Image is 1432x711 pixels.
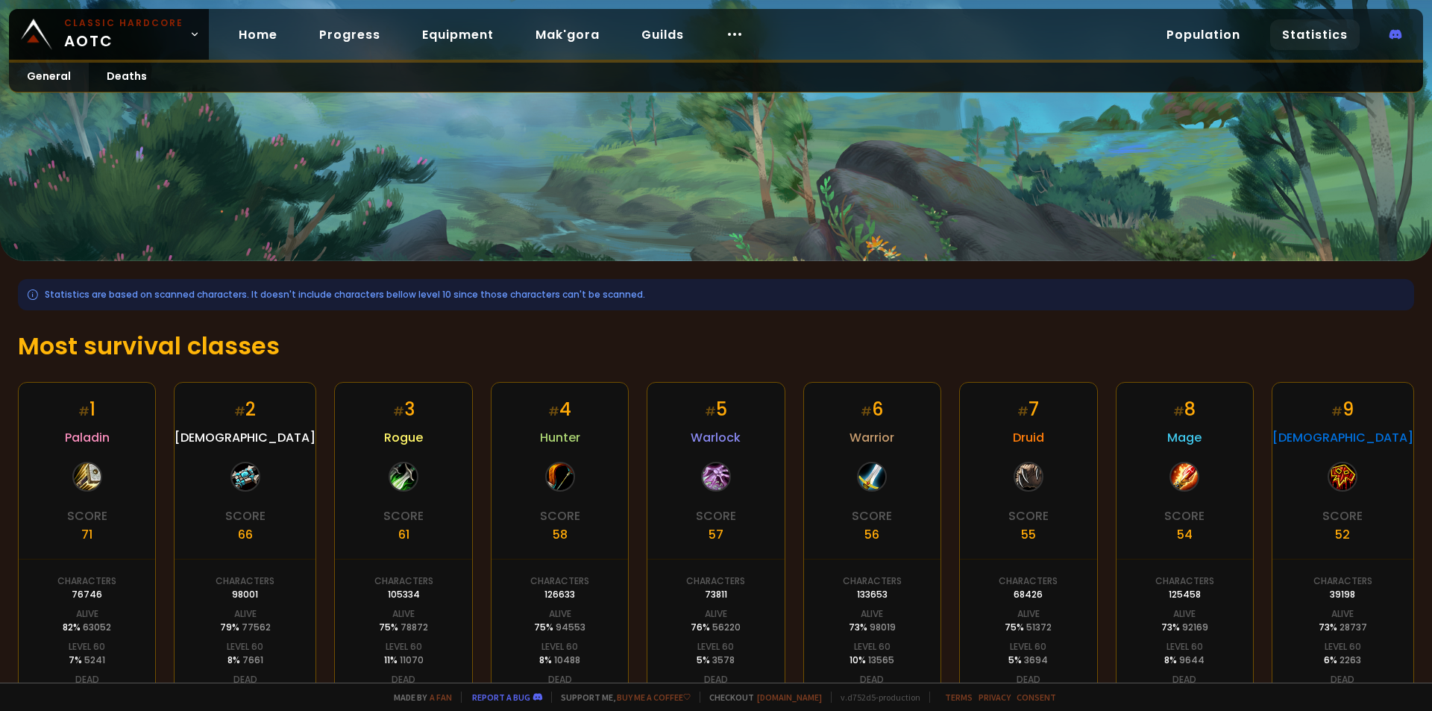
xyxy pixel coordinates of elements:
div: 58 [553,525,568,544]
div: Dead [1017,673,1040,686]
div: Score [696,507,736,525]
small: # [1331,403,1342,420]
div: Score [1008,507,1049,525]
span: 51372 [1026,621,1052,633]
div: Dead [392,673,415,686]
a: Equipment [410,19,506,50]
span: 5241 [84,654,105,666]
span: Warrior [850,428,894,447]
div: Alive [1017,607,1040,621]
a: Report a bug [472,692,530,703]
div: 11 % [384,654,424,667]
span: 3694 [1024,654,1048,666]
span: 77562 [242,621,271,633]
div: 125458 [1169,588,1201,601]
div: 73811 [705,588,727,601]
div: Characters [686,574,745,588]
div: 56 [864,525,879,544]
div: Level 60 [227,640,263,654]
div: 55 [1021,525,1036,544]
div: Score [383,507,424,525]
a: Terms [945,692,973,703]
div: Level 60 [854,640,891,654]
a: a fan [430,692,452,703]
div: 75 % [1005,621,1052,634]
span: AOTC [64,16,183,52]
small: # [78,403,89,420]
a: Consent [1017,692,1056,703]
div: Alive [861,607,883,621]
div: Alive [234,607,257,621]
span: Mage [1167,428,1202,447]
div: Alive [705,607,727,621]
small: Classic Hardcore [64,16,183,30]
span: 63052 [83,621,111,633]
a: Progress [307,19,392,50]
div: Characters [1155,574,1214,588]
div: Characters [57,574,116,588]
div: Score [225,507,266,525]
a: [DOMAIN_NAME] [757,692,822,703]
div: 73 % [849,621,896,634]
span: Druid [1013,428,1044,447]
div: 73 % [1161,621,1208,634]
div: Level 60 [1166,640,1203,654]
div: Level 60 [69,640,105,654]
span: 11070 [400,654,424,666]
div: 7 [1017,396,1039,422]
a: General [9,63,89,92]
div: Characters [216,574,274,588]
span: 94553 [556,621,585,633]
a: Deaths [89,63,165,92]
span: Rogue [384,428,423,447]
div: Score [540,507,580,525]
div: Characters [843,574,902,588]
span: Warlock [691,428,741,447]
div: 39198 [1330,588,1355,601]
small: # [234,403,245,420]
div: Dead [548,673,572,686]
div: 66 [238,525,253,544]
div: 6 % [1324,654,1361,667]
div: 8 % [227,654,263,667]
div: 8 [1173,396,1196,422]
small: # [393,403,404,420]
div: 9 [1331,396,1354,422]
div: 10 % [850,654,894,667]
div: Level 60 [1325,640,1361,654]
div: 76 % [691,621,741,634]
span: 56220 [712,621,741,633]
div: Dead [75,673,99,686]
div: Score [1164,507,1205,525]
div: 7 % [69,654,105,667]
a: Guilds [629,19,696,50]
span: 2263 [1340,654,1361,666]
div: Dead [860,673,884,686]
div: Level 60 [386,640,422,654]
div: 1 [78,396,95,422]
div: 82 % [63,621,111,634]
div: Level 60 [541,640,578,654]
div: 61 [398,525,409,544]
small: # [548,403,559,420]
div: Score [1322,507,1363,525]
div: 8 % [539,654,580,667]
span: 78872 [401,621,428,633]
div: Alive [549,607,571,621]
div: 75 % [379,621,428,634]
span: 9644 [1179,654,1205,666]
span: 10488 [554,654,580,666]
span: Checkout [700,692,822,703]
div: 57 [709,525,723,544]
div: 73 % [1319,621,1367,634]
a: Mak'gora [524,19,612,50]
div: Alive [1331,607,1354,621]
div: Dead [1331,673,1354,686]
a: Privacy [979,692,1011,703]
div: Score [852,507,892,525]
span: Support me, [551,692,691,703]
div: Dead [233,673,257,686]
a: Statistics [1270,19,1360,50]
div: 54 [1177,525,1193,544]
div: Level 60 [1010,640,1046,654]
